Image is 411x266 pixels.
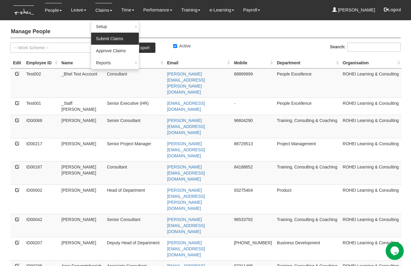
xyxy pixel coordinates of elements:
[274,57,340,69] th: Department : activate to sort column ascending
[59,98,105,115] td: _Staff [PERSON_NAME]
[231,161,274,184] td: 84188652
[14,45,119,51] div: -- Work Scheme --
[340,98,402,115] td: ROHEI Learning & Consulting
[274,214,340,237] td: Training, Consulting & Coaching
[340,115,402,138] td: ROHEI Learning & Consulting
[274,161,340,184] td: Training, Consulting & Coaching
[347,43,401,52] input: Search:
[274,237,340,260] td: Business Development
[231,138,274,161] td: 88729513
[340,138,402,161] td: ROHEI Learning & Consulting
[91,33,139,45] a: Submit Claims
[59,138,105,161] td: [PERSON_NAME]
[91,57,139,69] a: Reports
[24,68,59,98] td: Test002
[45,3,62,17] a: People
[386,242,405,260] iframe: chat widget
[95,3,112,17] a: Claims
[231,214,274,237] td: 96533792
[340,237,402,260] td: ROHEI Learning & Consulting
[104,98,165,115] td: Senior Executive (HR)
[274,115,340,138] td: Training, Consulting & Coaching
[165,57,232,69] th: Email : activate to sort column ascending
[143,3,172,17] a: Performance
[24,98,59,115] td: Test001
[10,43,127,53] button: -- Work Scheme --
[104,237,165,260] td: Deputy Head of Department
[104,161,165,184] td: Consultant
[231,68,274,98] td: 88889999
[209,3,234,17] a: e-Learning
[231,237,274,260] td: [PHONE_NUMBER]
[91,45,139,57] a: Approve Claims
[59,115,105,138] td: [PERSON_NAME]
[330,43,401,52] label: Search:
[59,57,105,69] th: Name : activate to sort column descending
[104,68,165,98] td: Consultant
[243,3,260,17] a: Payroll
[104,115,165,138] td: Senior Consultant
[91,21,139,33] a: Setup
[10,26,401,38] h4: Manage People
[340,214,402,237] td: ROHEI Learning & Consulting
[274,138,340,161] td: Project Management
[59,237,105,260] td: [PERSON_NAME]
[167,188,205,211] a: [PERSON_NAME][EMAIL_ADDRESS][PERSON_NAME][DOMAIN_NAME]
[24,161,59,184] td: ID00187
[274,98,340,115] td: People Excellence
[104,138,165,161] td: Senior Project Manager
[340,57,402,69] th: Organisation : activate to sort column ascending
[167,240,205,257] a: [PERSON_NAME][EMAIL_ADDRESS][DOMAIN_NAME]
[71,3,86,17] a: Leave
[231,184,274,214] td: 93275404
[167,165,205,181] a: [PERSON_NAME][EMAIL_ADDRESS][DOMAIN_NAME]
[274,184,340,214] td: Product
[274,68,340,98] td: People Excellence
[59,184,105,214] td: [PERSON_NAME]
[231,98,274,115] td: -
[24,184,59,214] td: ID00002
[59,68,105,98] td: _Bhel Test Account
[231,57,274,69] th: Mobile : activate to sort column ascending
[173,43,191,49] label: Active
[131,43,155,53] a: Export
[59,214,105,237] td: [PERSON_NAME]
[121,3,134,17] a: Time
[24,138,59,161] td: ID00217
[59,161,105,184] td: [PERSON_NAME] [PERSON_NAME]
[173,44,177,48] input: Active
[24,237,59,260] td: ID00207
[340,161,402,184] td: ROHEI Learning & Consulting
[24,115,59,138] td: ID00068
[104,214,165,237] td: Senior Consultant
[167,141,205,158] a: [PERSON_NAME][EMAIL_ADDRESS][DOMAIN_NAME]
[167,118,205,135] a: [PERSON_NAME][EMAIL_ADDRESS][DOMAIN_NAME]
[181,3,201,17] a: Training
[24,57,59,69] th: Employee ID: activate to sort column ascending
[340,68,402,98] td: ROHEI Learning & Consulting
[24,214,59,237] td: ID00042
[167,217,205,234] a: [PERSON_NAME][EMAIL_ADDRESS][DOMAIN_NAME]
[104,184,165,214] td: Head of Department
[231,115,274,138] td: 96604290
[167,101,205,112] a: [EMAIL_ADDRESS][DOMAIN_NAME]
[340,184,402,214] td: ROHEI Learning & Consulting
[167,72,205,95] a: [PERSON_NAME][EMAIL_ADDRESS][PERSON_NAME][DOMAIN_NAME]
[380,2,405,17] button: Logout
[332,3,375,17] a: [PERSON_NAME]
[10,57,24,69] th: Edit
